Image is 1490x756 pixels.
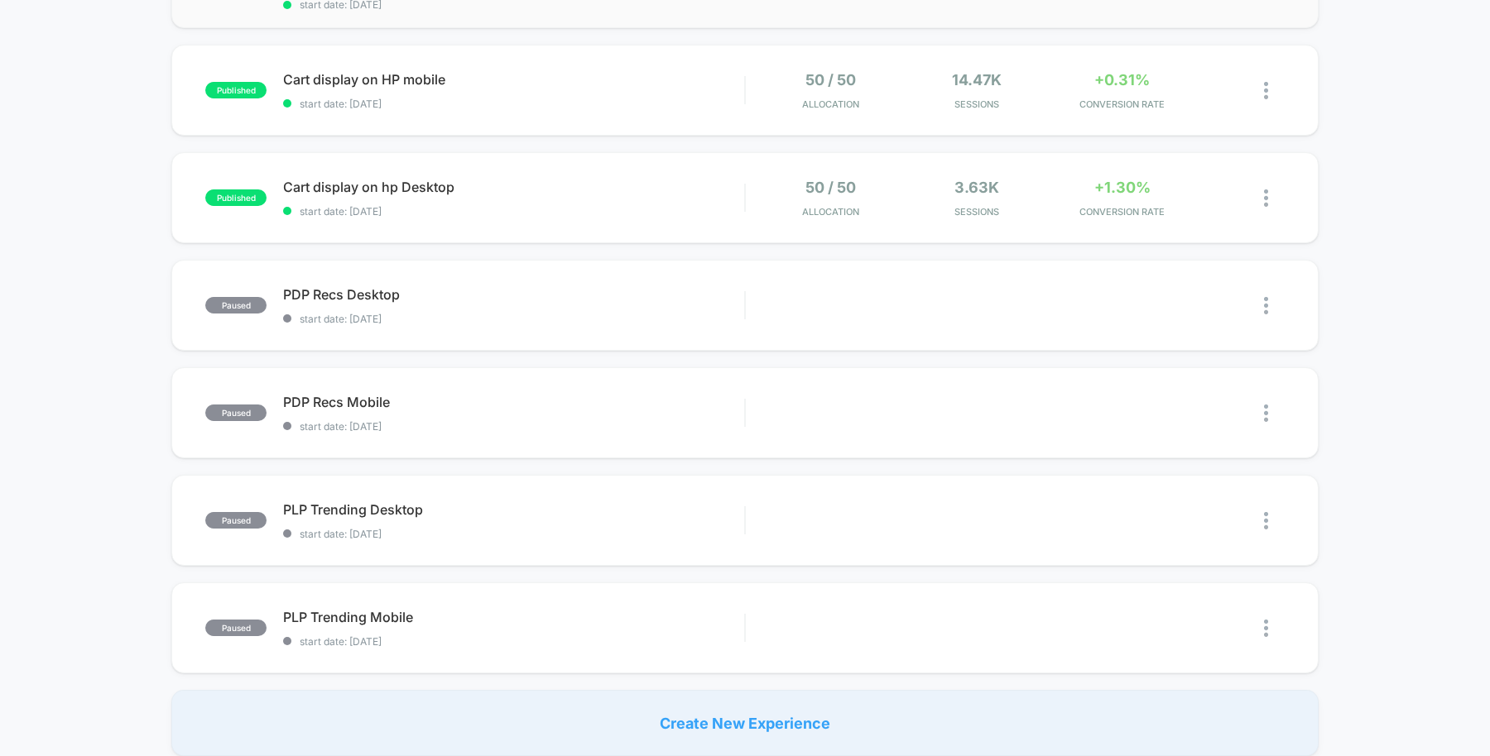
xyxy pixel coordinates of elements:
[283,394,744,410] span: PDP Recs Mobile
[283,313,744,325] span: start date: [DATE]
[952,71,1002,89] span: 14.47k
[1094,179,1151,196] span: +1.30%
[1054,206,1191,218] span: CONVERSION RATE
[1264,404,1268,422] img: close
[283,71,744,88] span: Cart display on HP mobile
[205,512,267,529] span: paused
[805,179,856,196] span: 50 / 50
[1264,512,1268,529] img: close
[1264,297,1268,314] img: close
[283,205,744,218] span: start date: [DATE]
[205,189,267,206] span: published
[1264,620,1268,637] img: close
[908,206,1045,218] span: Sessions
[205,620,267,636] span: paused
[805,71,856,89] span: 50 / 50
[283,635,744,648] span: start date: [DATE]
[1264,82,1268,99] img: close
[283,98,744,110] span: start date: [DATE]
[283,609,744,625] span: PLP Trending Mobile
[283,528,744,540] span: start date: [DATE]
[1094,71,1150,89] span: +0.31%
[908,98,1045,110] span: Sessions
[205,404,267,421] span: paused
[283,286,744,303] span: PDP Recs Desktop
[205,82,267,98] span: published
[1264,189,1268,207] img: close
[205,297,267,313] span: paused
[283,420,744,433] span: start date: [DATE]
[283,179,744,195] span: Cart display on hp Desktop
[283,501,744,518] span: PLP Trending Desktop
[802,98,859,110] span: Allocation
[802,206,859,218] span: Allocation
[171,690,1319,756] div: Create New Experience
[954,179,999,196] span: 3.63k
